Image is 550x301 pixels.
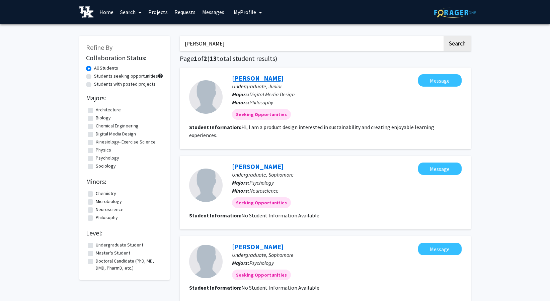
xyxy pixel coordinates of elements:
label: Students seeking opportunities [94,73,158,80]
span: Refine By [86,43,112,52]
label: Architecture [96,106,121,113]
a: [PERSON_NAME] [232,74,284,82]
span: No Student Information Available [241,212,319,219]
span: Philosophy [249,99,273,106]
span: 13 [210,54,217,63]
b: Minors: [232,99,249,106]
h2: Minors: [86,178,163,186]
b: Majors: [232,179,249,186]
span: 2 [204,54,207,63]
label: Master's Student [96,249,130,257]
label: Chemical Engineering [96,122,139,129]
label: Kinesiology- Exercise Science [96,138,156,145]
h1: Page of ( total student results) [180,55,471,63]
h2: Majors: [86,94,163,102]
b: Majors: [232,260,249,266]
img: ForagerOne Logo [434,7,476,18]
span: Undergraduate, Junior [232,83,282,90]
label: Doctoral Candidate (PhD, MD, DMD, PharmD, etc.) [96,258,161,272]
b: Student Information: [189,284,241,291]
label: Students with posted projects [94,81,156,88]
span: No Student Information Available [241,284,319,291]
h2: Collaboration Status: [86,54,163,62]
button: Search [444,36,471,51]
b: Majors: [232,91,249,98]
a: [PERSON_NAME] [232,162,284,171]
label: Philosophy [96,214,118,221]
button: Message Joshua Cooper [418,243,462,255]
span: Psychology [249,260,274,266]
label: Biology [96,114,111,121]
label: Undergraduate Student [96,241,143,248]
b: Minors: [232,187,249,194]
a: Search [117,0,145,24]
img: University of Kentucky Logo [79,6,94,18]
label: Psychology [96,155,119,162]
label: All Students [94,65,118,72]
mat-chip: Seeking Opportunities [232,270,291,280]
span: Undergraduate, Sophomore [232,171,294,178]
label: Neuroscience [96,206,124,213]
span: Undergraduate, Sophomore [232,252,294,258]
span: 1 [194,54,198,63]
span: My Profile [234,9,256,15]
span: Psychology [249,179,274,186]
label: Sociology [96,163,116,170]
iframe: Chat [5,271,28,296]
button: Message Joshua Hocker [418,74,462,87]
b: Student Information: [189,212,241,219]
b: Student Information: [189,124,241,130]
mat-chip: Seeking Opportunities [232,109,291,120]
a: Messages [199,0,228,24]
label: Physics [96,146,111,154]
a: Home [96,0,117,24]
a: [PERSON_NAME] [232,242,284,251]
h2: Level: [86,229,163,237]
span: Neuroscience [249,187,279,194]
a: Projects [145,0,171,24]
button: Message Dakota Hocker [418,163,462,175]
label: Digital Media Design [96,130,136,137]
fg-read-more: Hi, I am a product design interested in sustainability and creating enjoyable learning experiences. [189,124,434,138]
mat-chip: Seeking Opportunities [232,197,291,208]
input: Search Keywords [180,36,443,51]
label: Microbiology [96,198,122,205]
a: Requests [171,0,199,24]
label: Chemistry [96,190,116,197]
span: Digital Media Design [249,91,295,98]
